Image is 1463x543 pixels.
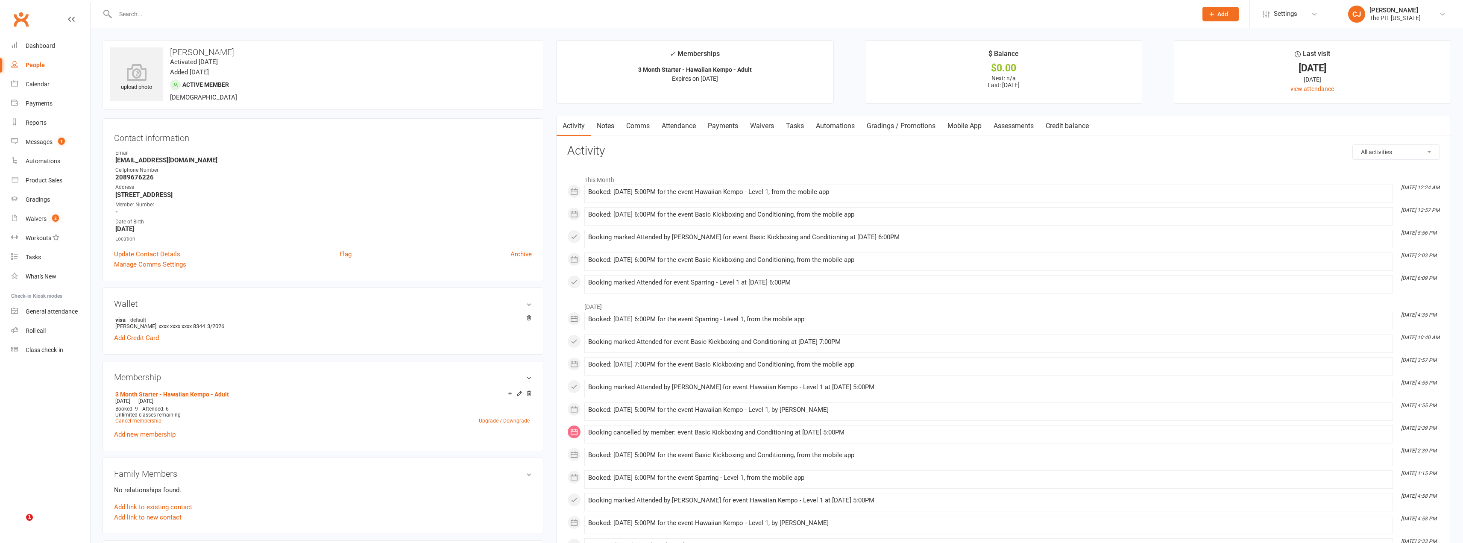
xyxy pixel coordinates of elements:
strong: 3 Month Starter - Hawaiian Kempo - Adult [638,66,752,73]
a: Gradings / Promotions [861,116,941,136]
p: No relationships found. [114,485,532,495]
span: [DEMOGRAPHIC_DATA] [170,94,237,101]
span: 1 [58,138,65,145]
a: What's New [11,267,90,286]
a: Clubworx [10,9,32,30]
div: Class check-in [26,346,63,353]
div: Cellphone Number [115,166,532,174]
div: Booked: [DATE] 5:00PM for the event Hawaiian Kempo - Level 1, by [PERSON_NAME] [588,406,1389,414]
li: [PERSON_NAME] [114,315,532,331]
a: Roll call [11,321,90,340]
i: [DATE] 3:57 PM [1401,357,1437,363]
div: Booked: [DATE] 5:00PM for the event Hawaiian Kempo - Level 1, by [PERSON_NAME] [588,520,1389,527]
div: Location [115,235,532,243]
div: Payments [26,100,53,107]
li: This Month [567,171,1440,185]
i: [DATE] 12:24 AM [1401,185,1440,191]
a: Add Credit Card [114,333,159,343]
span: 3/2026 [207,323,224,329]
a: Tasks [11,248,90,267]
div: Booked: [DATE] 6:00PM for the event Sparring - Level 1, from the mobile app [588,316,1389,323]
div: Automations [26,158,60,164]
div: Address [115,183,532,191]
a: Class kiosk mode [11,340,90,360]
div: [DATE] [1182,64,1443,73]
a: Activity [557,116,591,136]
i: ✓ [670,50,675,58]
div: $0.00 [873,64,1134,73]
a: General attendance kiosk mode [11,302,90,321]
a: Payments [11,94,90,113]
strong: [STREET_ADDRESS] [115,191,532,199]
strong: [DATE] [115,225,532,233]
a: Credit balance [1040,116,1095,136]
div: Booking marked Attended by [PERSON_NAME] for event Hawaiian Kempo - Level 1 at [DATE] 5:00PM [588,497,1389,504]
strong: 2089676226 [115,173,532,181]
div: Booking marked Attended by [PERSON_NAME] for event Basic Kickboxing and Conditioning at [DATE] 6:... [588,234,1389,241]
i: [DATE] 2:39 PM [1401,425,1437,431]
span: [DATE] [115,398,130,404]
div: Member Number [115,201,532,209]
div: General attendance [26,308,78,315]
h3: Activity [567,144,1440,158]
div: The PIT [US_STATE] [1369,14,1421,22]
h3: Wallet [114,299,532,308]
a: Automations [11,152,90,171]
span: Unlimited classes remaining [115,412,181,418]
i: [DATE] 10:40 AM [1401,335,1440,340]
button: Add [1202,7,1239,21]
div: Last visit [1295,48,1330,64]
strong: - [115,208,532,216]
i: [DATE] 6:09 PM [1401,275,1437,281]
span: [DATE] [138,398,153,404]
a: Workouts [11,229,90,248]
div: Roll call [26,327,46,334]
div: Messages [26,138,53,145]
a: Product Sales [11,171,90,190]
div: Waivers [26,215,47,222]
a: Dashboard [11,36,90,56]
a: view attendance [1290,85,1334,92]
span: 2 [52,214,59,222]
h3: Family Members [114,469,532,478]
span: xxxx xxxx xxxx 8344 [158,323,205,329]
div: Date of Birth [115,218,532,226]
a: Archive [510,249,532,259]
div: $ Balance [988,48,1019,64]
a: Add link to existing contact [114,502,192,512]
a: Gradings [11,190,90,209]
a: Comms [620,116,656,136]
i: [DATE] 4:55 PM [1401,402,1437,408]
time: Added [DATE] [170,68,209,76]
div: — [113,398,532,405]
div: What's New [26,273,56,280]
a: Tasks [780,116,810,136]
iframe: Intercom live chat [9,514,29,534]
span: default [128,316,149,323]
i: [DATE] 4:58 PM [1401,493,1437,499]
div: Calendar [26,81,50,88]
a: Waivers 2 [11,209,90,229]
i: [DATE] 2:03 PM [1401,252,1437,258]
a: Upgrade / Downgrade [479,418,530,424]
h3: [PERSON_NAME] [110,47,536,57]
h3: Membership [114,373,532,382]
a: Manage Comms Settings [114,259,186,270]
a: Flag [340,249,352,259]
h3: Contact information [114,130,532,143]
div: Booked: [DATE] 7:00PM for the event Basic Kickboxing and Conditioning, from the mobile app [588,361,1389,368]
a: People [11,56,90,75]
time: Activated [DATE] [170,58,218,66]
a: Calendar [11,75,90,94]
div: Workouts [26,235,51,241]
a: Waivers [744,116,780,136]
a: Update Contact Details [114,249,180,259]
a: Reports [11,113,90,132]
div: Booking cancelled by member: event Basic Kickboxing and Conditioning at [DATE] 5:00PM [588,429,1389,436]
div: Tasks [26,254,41,261]
div: upload photo [110,64,163,92]
div: Memberships [670,48,720,64]
div: Reports [26,119,47,126]
div: [PERSON_NAME] [1369,6,1421,14]
a: Notes [591,116,620,136]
